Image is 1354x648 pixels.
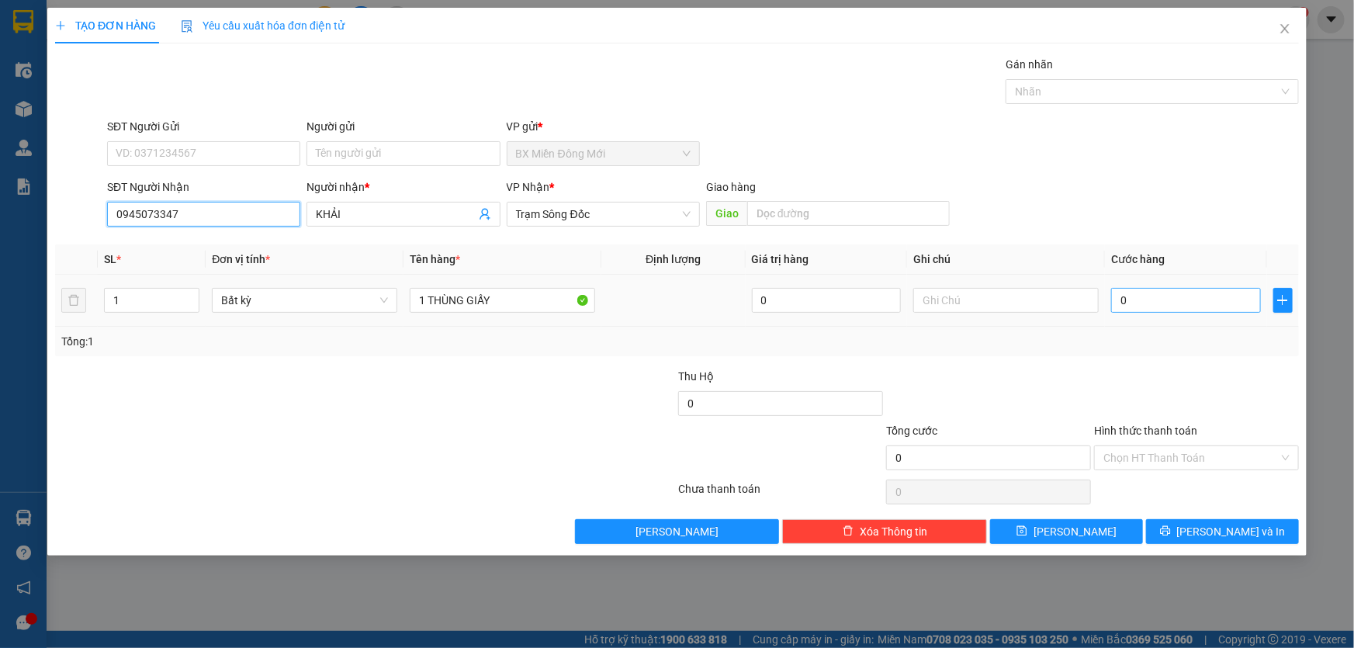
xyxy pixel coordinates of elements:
[107,85,182,115] b: Khóm 7 - Thị Trấn Sông Đốc
[1034,523,1117,540] span: [PERSON_NAME]
[181,20,193,33] img: icon
[1006,58,1053,71] label: Gán nhãn
[678,370,714,383] span: Thu Hộ
[990,519,1143,544] button: save[PERSON_NAME]
[913,288,1099,313] input: Ghi Chú
[516,142,691,165] span: BX Miền Đông Mới
[782,519,987,544] button: deleteXóa Thông tin
[107,86,118,97] span: environment
[306,178,500,196] div: Người nhận
[61,333,523,350] div: Tổng: 1
[886,424,937,437] span: Tổng cước
[507,118,700,135] div: VP gửi
[507,181,550,193] span: VP Nhận
[706,201,747,226] span: Giao
[212,253,270,265] span: Đơn vị tính
[221,289,388,312] span: Bất kỳ
[410,288,595,313] input: VD: Bàn, Ghế
[752,253,809,265] span: Giá trị hàng
[843,525,854,538] span: delete
[55,20,66,31] span: plus
[706,181,756,193] span: Giao hàng
[646,253,701,265] span: Định lượng
[1016,525,1027,538] span: save
[575,519,780,544] button: [PERSON_NAME]
[752,288,902,313] input: 0
[1177,523,1286,540] span: [PERSON_NAME] và In
[104,253,116,265] span: SL
[677,480,885,508] div: Chưa thanh toán
[410,253,460,265] span: Tên hàng
[107,118,300,135] div: SĐT Người Gửi
[107,66,206,83] li: VP Trạm Sông Đốc
[8,8,62,62] img: logo.jpg
[860,523,927,540] span: Xóa Thông tin
[8,8,225,37] li: Xe Khách THẮNG
[1146,519,1299,544] button: printer[PERSON_NAME] và In
[181,19,345,32] span: Yêu cầu xuất hóa đơn điện tử
[8,66,107,100] li: VP BX Miền Đông Mới
[635,523,719,540] span: [PERSON_NAME]
[55,19,156,32] span: TẠO ĐƠN HÀNG
[907,244,1105,275] th: Ghi chú
[1263,8,1307,51] button: Close
[1274,294,1292,307] span: plus
[1279,23,1291,35] span: close
[306,118,500,135] div: Người gửi
[1111,253,1165,265] span: Cước hàng
[479,208,491,220] span: user-add
[107,178,300,196] div: SĐT Người Nhận
[1273,288,1293,313] button: plus
[516,203,691,226] span: Trạm Sông Đốc
[61,288,86,313] button: delete
[1094,424,1197,437] label: Hình thức thanh toán
[1160,525,1171,538] span: printer
[747,201,950,226] input: Dọc đường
